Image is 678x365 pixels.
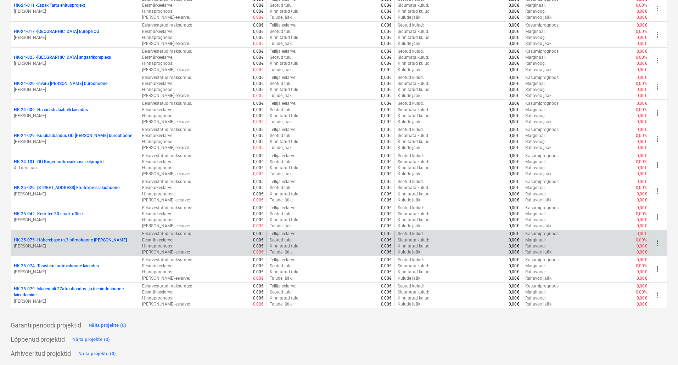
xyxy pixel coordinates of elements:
[637,75,647,81] p: 0,00€
[253,81,264,87] p: 0,00€
[14,211,83,217] p: HK-25-042 - Kesk tee 30 stock-office
[142,159,173,165] p: Eesmärkeelarve :
[253,61,264,67] p: 0,00€
[142,22,192,28] p: Eelarvestatud maksumus :
[381,35,392,41] p: 0,00€
[253,165,264,171] p: 0,00€
[525,61,546,67] p: Rahavoog :
[398,8,431,15] p: Kinnitatud kulud :
[253,2,264,8] p: 0,00€
[509,2,519,8] p: 0,00€
[653,239,662,247] span: more_vert
[636,133,647,139] p: 0,00%
[270,197,293,203] p: Tulude jääk :
[14,55,111,61] p: HK-24-023 - [GEOGRAPHIC_DATA] angaarikompleks
[398,81,429,87] p: Sidumata kulud :
[398,67,421,73] p: Kulude jääk :
[381,113,392,119] p: 0,00€
[14,217,136,223] p: [PERSON_NAME]
[509,197,519,203] p: 0,00€
[525,139,546,145] p: Rahavoog :
[381,191,392,197] p: 0,00€
[637,93,647,99] p: 0,00€
[14,211,136,223] div: HK-25-042 -Kesk tee 30 stock-office[PERSON_NAME]
[381,8,392,15] p: 0,00€
[653,135,662,143] span: more_vert
[14,2,85,8] p: HK-24-011 - Espak Tartu ehitusprojekt
[381,15,392,21] p: 0,00€
[270,107,293,113] p: Seotud tulu :
[14,286,136,304] div: HK-25-079 -Marientali 27a kaubandus- ja teenindushoone laiendamine[PERSON_NAME]
[14,35,136,41] p: [PERSON_NAME]
[509,81,519,87] p: 0,00€
[637,165,647,171] p: 0,00€
[525,93,553,99] p: Rahavoo jääk :
[381,41,392,47] p: 0,00€
[253,119,264,125] p: 0,00€
[253,145,264,151] p: 0,00€
[270,191,299,197] p: Kinnitatud tulu :
[270,127,296,133] p: Tellija eelarve :
[142,139,173,145] p: Hinnaprognoos :
[14,2,136,15] div: HK-24-011 -Espak Tartu ehitusprojekt[PERSON_NAME]
[14,263,136,275] div: HK-25-074 -Terastiim tootmishoone laiendus[PERSON_NAME]
[398,2,429,8] p: Sidumata kulud :
[636,2,647,8] p: 0,00%
[525,179,560,185] p: Kasumiprognoos :
[381,119,392,125] p: 0,00€
[270,67,293,73] p: Tulude jääk :
[381,133,392,139] p: 0,00€
[77,348,118,359] button: Näita projekte (0)
[14,165,136,171] p: A. Lumilaan
[653,265,662,273] span: more_vert
[381,93,392,99] p: 0,00€
[398,75,424,81] p: Seotud kulud :
[636,107,647,113] p: 0,00%
[381,2,392,8] p: 0,00€
[253,49,264,55] p: 0,00€
[525,49,560,55] p: Kasumiprognoos :
[398,35,431,41] p: Kinnitatud kulud :
[637,127,647,133] p: 0,00€
[398,185,429,191] p: Sidumata kulud :
[509,139,519,145] p: 0,00€
[142,133,173,139] p: Eesmärkeelarve :
[509,119,519,125] p: 0,00€
[142,191,173,197] p: Hinnaprognoos :
[398,87,431,93] p: Kinnitatud kulud :
[637,87,647,93] p: 0,00€
[398,127,424,133] p: Seotud kulud :
[253,171,264,177] p: 0,00€
[525,191,546,197] p: Rahavoog :
[509,93,519,99] p: 0,00€
[142,185,173,191] p: Eesmärkeelarve :
[381,61,392,67] p: 0,00€
[142,75,192,81] p: Eelarvestatud maksumus :
[637,139,647,145] p: 0,00€
[14,61,136,67] p: [PERSON_NAME]
[398,41,421,47] p: Kulude jääk :
[270,171,293,177] p: Tulude jääk :
[509,29,519,35] p: 0,00€
[636,185,647,191] p: 0,00%
[14,81,107,87] p: HK-24-020 - Invaru [PERSON_NAME] büroohoone
[14,133,132,139] p: HK-24-029 - Kulukaubandus OÜ [PERSON_NAME] büroohoone
[637,49,647,55] p: 0,00€
[89,321,127,330] div: Näita projekte (0)
[270,133,293,139] p: Seotud tulu :
[525,165,546,171] p: Rahavoog :
[381,153,392,159] p: 0,00€
[253,55,264,61] p: 0,00€
[525,107,546,113] p: Marginaal :
[14,87,136,93] p: [PERSON_NAME]
[525,127,560,133] p: Kasumiprognoos :
[398,191,431,197] p: Kinnitatud kulud :
[398,119,421,125] p: Kulude jääk :
[142,119,190,125] p: [PERSON_NAME]-eelarve :
[509,133,519,139] p: 0,00€
[636,159,647,165] p: 0,00%
[142,8,173,15] p: Hinnaprognoos :
[398,113,431,119] p: Kinnitatud kulud :
[14,81,136,93] div: HK-24-020 -Invaru [PERSON_NAME] büroohoone[PERSON_NAME]
[270,165,299,171] p: Kinnitatud tulu :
